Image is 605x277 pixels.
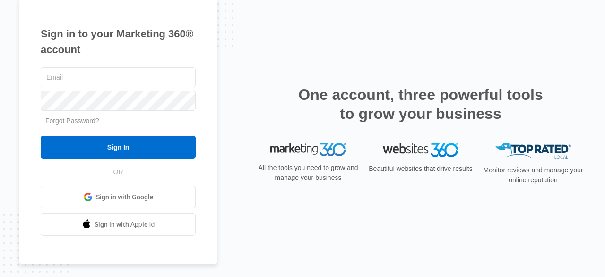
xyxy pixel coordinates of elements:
[270,143,346,156] img: Marketing 360
[41,67,196,87] input: Email
[495,143,571,159] img: Top Rated Local
[480,165,586,185] p: Monitor reviews and manage your online reputation
[95,220,155,230] span: Sign in with Apple Id
[107,167,130,177] span: OR
[368,164,474,174] p: Beautiful websites that drive results
[383,143,458,157] img: Websites 360
[255,163,361,183] p: All the tools you need to grow and manage your business
[41,136,196,159] input: Sign In
[41,213,196,236] a: Sign in with Apple Id
[96,192,154,202] span: Sign in with Google
[295,85,546,123] h2: One account, three powerful tools to grow your business
[41,186,196,208] a: Sign in with Google
[41,26,196,57] h1: Sign in to your Marketing 360® account
[45,117,99,125] a: Forgot Password?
